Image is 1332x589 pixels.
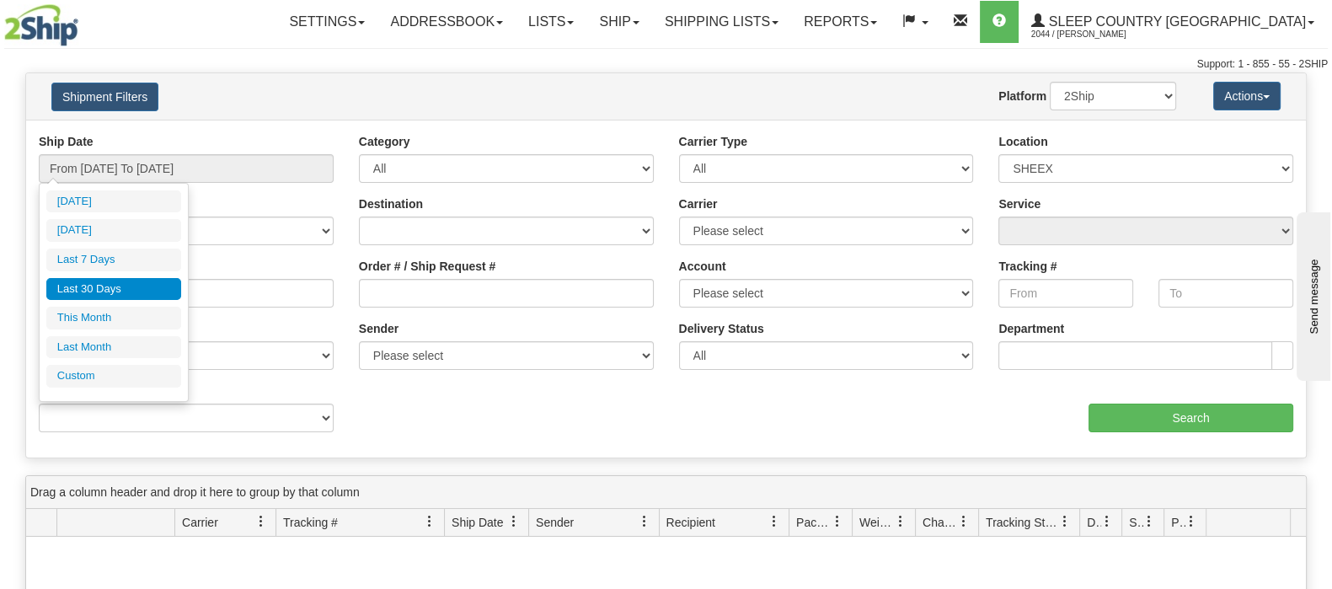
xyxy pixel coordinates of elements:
[666,514,715,531] span: Recipient
[516,1,586,43] a: Lists
[452,514,503,531] span: Ship Date
[998,258,1057,275] label: Tracking #
[46,336,181,359] li: Last Month
[13,14,156,27] div: Send message
[51,83,158,111] button: Shipment Filters
[46,219,181,242] li: [DATE]
[796,514,832,531] span: Packages
[1089,404,1293,432] input: Search
[359,258,496,275] label: Order # / Ship Request #
[1031,26,1158,43] span: 2044 / [PERSON_NAME]
[1093,507,1121,536] a: Delivery Status filter column settings
[986,514,1059,531] span: Tracking Status
[998,195,1040,212] label: Service
[377,1,516,43] a: Addressbook
[46,307,181,329] li: This Month
[998,320,1064,337] label: Department
[791,1,890,43] a: Reports
[923,514,958,531] span: Charge
[886,507,915,536] a: Weight filter column settings
[1177,507,1206,536] a: Pickup Status filter column settings
[760,507,789,536] a: Recipient filter column settings
[276,1,377,43] a: Settings
[4,57,1328,72] div: Support: 1 - 855 - 55 - 2SHIP
[247,507,275,536] a: Carrier filter column settings
[1087,514,1101,531] span: Delivery Status
[859,514,895,531] span: Weight
[46,278,181,301] li: Last 30 Days
[182,514,218,531] span: Carrier
[1293,208,1330,380] iframe: chat widget
[998,88,1046,104] label: Platform
[4,4,78,46] img: logo2044.jpg
[1051,507,1079,536] a: Tracking Status filter column settings
[1129,514,1143,531] span: Shipment Issues
[536,514,574,531] span: Sender
[359,133,410,150] label: Category
[630,507,659,536] a: Sender filter column settings
[1019,1,1327,43] a: Sleep Country [GEOGRAPHIC_DATA] 2044 / [PERSON_NAME]
[500,507,528,536] a: Ship Date filter column settings
[679,320,764,337] label: Delivery Status
[26,476,1306,509] div: grid grouping header
[46,190,181,213] li: [DATE]
[1171,514,1185,531] span: Pickup Status
[679,195,718,212] label: Carrier
[39,133,94,150] label: Ship Date
[652,1,791,43] a: Shipping lists
[823,507,852,536] a: Packages filter column settings
[46,249,181,271] li: Last 7 Days
[359,320,399,337] label: Sender
[1213,82,1281,110] button: Actions
[1135,507,1163,536] a: Shipment Issues filter column settings
[679,133,747,150] label: Carrier Type
[998,133,1047,150] label: Location
[679,258,726,275] label: Account
[359,195,423,212] label: Destination
[998,279,1133,308] input: From
[1045,14,1306,29] span: Sleep Country [GEOGRAPHIC_DATA]
[283,514,338,531] span: Tracking #
[586,1,651,43] a: Ship
[415,507,444,536] a: Tracking # filter column settings
[46,365,181,388] li: Custom
[950,507,978,536] a: Charge filter column settings
[1158,279,1293,308] input: To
